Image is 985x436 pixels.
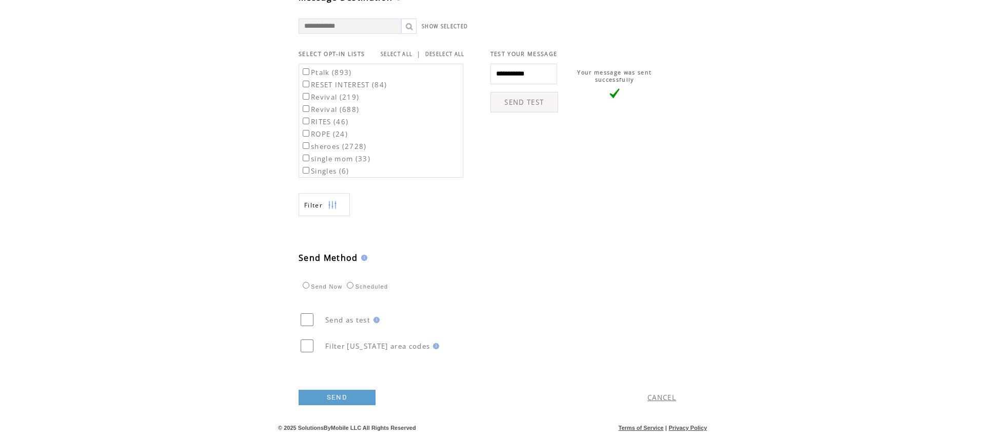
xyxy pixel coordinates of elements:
[609,88,620,99] img: vLarge.png
[430,343,439,349] img: help.gif
[417,49,421,59] span: |
[344,283,388,290] label: Scheduled
[325,342,430,351] span: Filter [US_STATE] area codes
[278,425,416,431] span: © 2025 SolutionsByMobile LLC All Rights Reserved
[303,155,309,161] input: single mom (33)
[325,315,370,325] span: Send as test
[425,51,465,58] a: DESELECT ALL
[665,425,667,431] span: |
[490,92,558,112] a: SEND TEST
[303,167,309,174] input: Singles (6)
[299,50,365,58] span: SELECT OPT-IN LISTS
[303,105,309,112] input: Revival (688)
[301,154,370,163] label: single mom (33)
[301,166,349,176] label: Singles (6)
[328,194,337,217] img: filters.png
[300,283,342,290] label: Send Now
[577,69,652,83] span: Your message was sent successfully
[422,23,468,30] a: SHOW SELECTED
[301,92,359,102] label: Revival (219)
[490,50,558,58] span: TEST YOUR MESSAGE
[303,81,309,87] input: RESET INTEREST (84)
[304,201,323,210] span: Show filters
[303,142,309,149] input: sheroes (2728)
[381,51,412,58] a: SELECT ALL
[303,282,309,289] input: Send Now
[303,93,309,100] input: Revival (219)
[358,255,367,261] img: help.gif
[301,129,348,139] label: ROPE (24)
[301,105,359,114] label: Revival (688)
[299,193,350,216] a: Filter
[303,68,309,75] input: Ptalk (893)
[301,80,387,89] label: RESET INTEREST (84)
[299,390,376,405] a: SEND
[301,117,348,126] label: RITES (46)
[370,317,380,323] img: help.gif
[619,425,664,431] a: Terms of Service
[303,118,309,124] input: RITES (46)
[303,130,309,137] input: ROPE (24)
[647,393,676,402] a: CANCEL
[299,252,358,263] span: Send Method
[347,282,353,289] input: Scheduled
[301,142,367,151] label: sheroes (2728)
[668,425,707,431] a: Privacy Policy
[301,68,352,77] label: Ptalk (893)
